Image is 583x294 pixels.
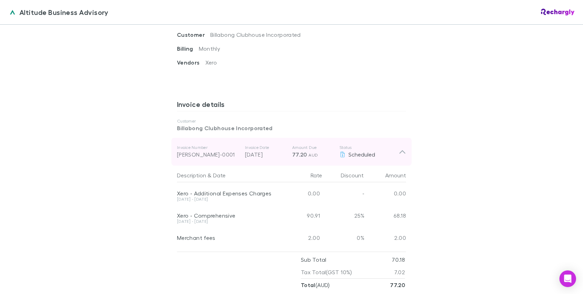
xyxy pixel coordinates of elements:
span: Xero [205,59,217,66]
div: Xero - Additional Expenses Charges [177,190,278,197]
div: Invoice Number[PERSON_NAME]-0001Invoice Date[DATE]Amount Due77.20 AUDStatusScheduled [171,138,412,166]
div: 0% [323,227,364,249]
div: Open Intercom Messenger [559,270,576,287]
div: 2.00 [364,227,406,249]
img: Altitude Business Advisory's Logo [8,8,17,16]
div: [DATE] - [DATE] [177,197,278,201]
div: 0.00 [364,182,406,204]
div: Xero - Comprehensive [177,212,278,219]
span: Altitude Business Advisory [19,7,109,17]
p: Invoice Number [177,145,239,150]
p: [DATE] [245,150,287,159]
p: Invoice Date [245,145,287,150]
div: 0.00 [281,182,323,204]
div: & [177,168,278,182]
span: Customer [177,31,210,38]
strong: Total [301,282,315,288]
div: 2.00 [281,227,323,249]
div: [DATE] - [DATE] [177,219,278,224]
div: [PERSON_NAME]-0001 [177,150,239,159]
p: Customer [177,118,406,124]
p: 70.18 [392,253,405,266]
button: Date [213,168,226,182]
span: Billing [177,45,199,52]
strong: 77.20 [390,282,405,288]
button: Description [177,168,206,182]
div: 68.18 [364,204,406,227]
span: AUD [309,152,318,158]
div: 25% [323,204,364,227]
p: ( AUD ) [301,279,330,291]
span: Monthly [199,45,220,52]
p: Billabong Clubhouse Incorporated [177,124,406,132]
span: Scheduled [348,151,375,158]
img: Rechargly Logo [541,9,575,16]
p: Status [339,145,399,150]
div: 90.91 [281,204,323,227]
p: Sub Total [301,253,326,266]
div: Merchant fees [177,234,278,241]
p: Tax Total (GST 10%) [301,266,352,278]
p: Amount Due [292,145,334,150]
div: - [323,182,364,204]
span: Vendors [177,59,205,66]
h3: Invoice details [177,100,406,111]
span: 77.20 [292,151,307,158]
span: Billabong Clubhouse Incorporated [210,31,301,38]
p: 7.02 [394,266,405,278]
